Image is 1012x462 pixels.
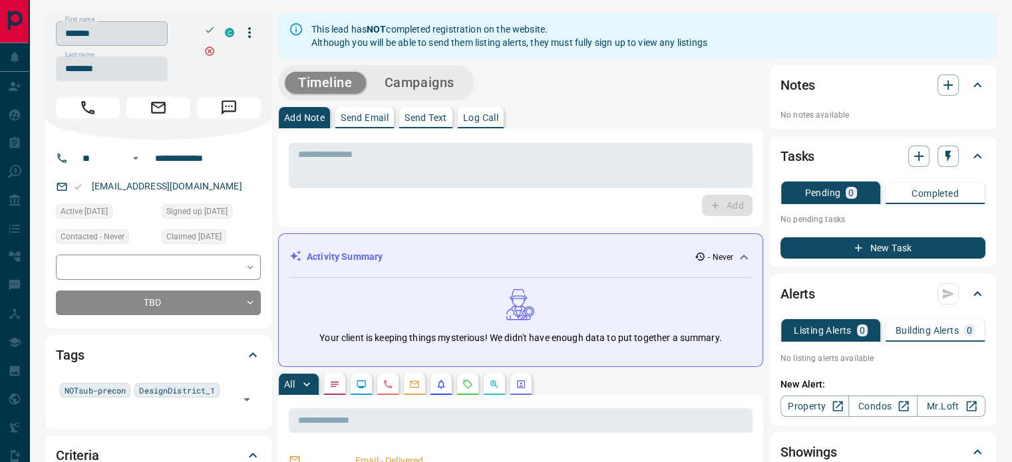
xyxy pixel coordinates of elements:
[65,15,94,24] label: First name
[896,326,959,335] p: Building Alerts
[516,379,526,390] svg: Agent Actions
[780,74,815,96] h2: Notes
[804,188,840,197] p: Pending
[166,230,222,243] span: Claimed [DATE]
[780,146,814,167] h2: Tasks
[780,396,849,417] a: Property
[780,378,985,392] p: New Alert:
[61,230,124,243] span: Contacted - Never
[289,245,752,269] div: Activity Summary- Never
[383,379,393,390] svg: Calls
[126,97,190,118] span: Email
[56,344,84,366] h2: Tags
[65,51,94,59] label: Last name
[56,204,155,223] div: Wed Aug 03 2022
[780,237,985,259] button: New Task
[61,205,108,218] span: Active [DATE]
[367,24,386,35] strong: NOT
[65,384,126,397] span: NOTsub-precon
[166,205,228,218] span: Signed up [DATE]
[225,28,234,37] div: condos.ca
[128,150,144,166] button: Open
[311,17,707,55] div: This lead has completed registration on the website. Although you will be able to send them listi...
[436,379,446,390] svg: Listing Alerts
[285,72,366,94] button: Timeline
[409,379,420,390] svg: Emails
[329,379,340,390] svg: Notes
[56,97,120,118] span: Call
[780,109,985,121] p: No notes available
[489,379,500,390] svg: Opportunities
[56,339,261,371] div: Tags
[967,326,972,335] p: 0
[848,396,917,417] a: Condos
[780,283,815,304] h2: Alerts
[197,97,261,118] span: Message
[307,250,383,264] p: Activity Summary
[238,390,256,409] button: Open
[356,379,367,390] svg: Lead Browsing Activity
[284,380,295,389] p: All
[708,251,733,263] p: - Never
[462,379,473,390] svg: Requests
[319,331,721,345] p: Your client is keeping things mysterious! We didn't have enough data to put together a summary.
[780,209,985,229] p: No pending tasks
[284,113,325,122] p: Add Note
[92,181,242,191] a: [EMAIL_ADDRESS][DOMAIN_NAME]
[794,326,852,335] p: Listing Alerts
[780,140,985,172] div: Tasks
[780,352,985,364] p: No listing alerts available
[405,113,447,122] p: Send Text
[848,188,854,197] p: 0
[780,69,985,101] div: Notes
[162,229,261,248] div: Wed Aug 03 2022
[162,204,261,223] div: Wed Aug 03 2022
[139,384,215,397] span: DesignDistrict_1
[56,290,261,315] div: TBD
[780,278,985,310] div: Alerts
[917,396,985,417] a: Mr.Loft
[463,113,498,122] p: Log Call
[73,182,83,191] svg: Email Valid
[371,72,468,94] button: Campaigns
[912,189,959,198] p: Completed
[860,326,865,335] p: 0
[341,113,389,122] p: Send Email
